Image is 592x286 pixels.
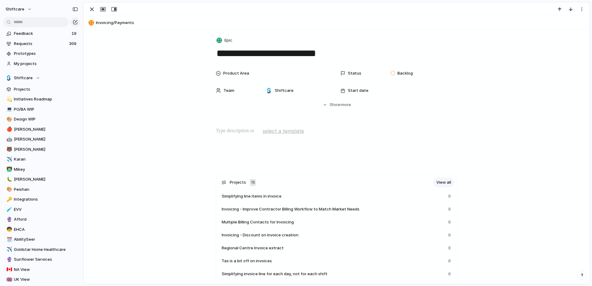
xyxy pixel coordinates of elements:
span: PO/BA WIP [14,106,78,112]
span: Integrations [14,196,78,202]
button: 🍎 [6,126,12,133]
span: Invoicing - Improve Contractor Billing Workflow to Match Market Needs [222,206,360,212]
button: ✈️ [6,247,12,253]
span: Status [348,70,361,76]
span: Regional Centre Invoice extract [222,245,284,251]
div: 🍎 [6,126,11,133]
a: 🎨Peishan [3,185,80,194]
a: Prototypes [3,49,80,58]
button: Shiftcare [3,73,80,83]
span: Sunflower Services [14,256,78,263]
div: 🤖 [6,136,11,143]
button: 🤖 [6,136,12,142]
button: 💻 [6,106,12,112]
div: 🔮Afford [3,215,80,224]
a: 🐻[PERSON_NAME] [3,145,80,154]
span: Design WIP [14,116,78,122]
span: Show [330,102,341,108]
span: Tax is a bit off on invoices [222,258,272,264]
span: Backlog [397,70,413,76]
span: Mikey [14,166,78,173]
span: Projects [14,86,78,92]
span: Product Area [223,70,249,76]
button: 💫 [6,96,12,102]
div: 👨‍💻 [6,166,11,173]
span: select a template [263,127,304,135]
span: Shiftcare [275,88,294,94]
span: [PERSON_NAME] [14,136,78,142]
button: shiftcare [3,4,35,14]
button: 👨‍💻 [6,166,12,173]
button: 🎨 [6,186,12,193]
span: Shiftcare [14,75,33,81]
span: Feedback [14,31,70,37]
span: EVV [14,206,78,213]
span: Multiple Billing Contacts for Invoicing [222,219,294,225]
a: 🍎[PERSON_NAME] [3,125,80,134]
a: 🇬🇧UK View [3,275,80,284]
span: [PERSON_NAME] [14,146,78,153]
button: 🇬🇧 [6,276,12,283]
a: 🐛[PERSON_NAME] [3,175,80,184]
div: 🔮 [6,216,11,223]
span: Team [224,88,234,94]
span: Goldstar Home Healthcare [14,247,78,253]
button: 🗓️ [6,236,12,243]
span: shiftcare [6,6,24,12]
div: 🧪EVV [3,205,80,214]
span: UK View [14,276,78,283]
div: 🗓️ [6,236,11,243]
a: 👨‍💻Mikey [3,165,80,174]
span: Epic [224,37,232,43]
span: Requests [14,41,67,47]
span: more [341,102,351,108]
a: ✈️Goldstar Home Healthcare [3,245,80,254]
button: select a template [262,126,305,136]
span: Peishan [14,186,78,193]
span: Karan [14,156,78,162]
span: Simplifying invoice line for each day, not for each shift [222,271,327,277]
span: Initiatives Roadmap [14,96,78,102]
button: Showmore [216,99,458,110]
a: 💫Initiatives Roadmap [3,95,80,104]
div: 🧒EHCA [3,225,80,234]
button: 🎨 [6,116,12,122]
div: 15 [250,179,256,186]
div: 💻 [6,106,11,113]
span: EHCA [14,227,78,233]
span: Afford [14,216,78,223]
span: Prototypes [14,51,78,57]
span: NA View [14,267,78,273]
div: 🔮 [6,256,11,263]
a: 🤖[PERSON_NAME] [3,135,80,144]
div: 🧪 [6,206,11,213]
div: 🎨 [6,116,11,123]
button: 🐛 [6,176,12,182]
a: Requests309 [3,39,80,48]
a: 🗓️AbilitySeer [3,235,80,244]
button: 🔮 [6,256,12,263]
button: 🧪 [6,206,12,213]
a: ✈️Karan [3,155,80,164]
div: ✈️ [6,246,11,253]
button: 🇨🇦 [6,267,12,273]
div: ✈️ [6,156,11,163]
a: 🔮Sunflower Services [3,255,80,264]
span: 19 [72,31,78,37]
span: Simplifying line items in invoice [222,193,282,199]
a: 🔑Integrations [3,195,80,204]
button: 🔑 [6,196,12,202]
button: 🐻 [6,146,12,153]
span: Start date [348,88,368,94]
span: 309 [69,41,78,47]
button: 🧒 [6,227,12,233]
